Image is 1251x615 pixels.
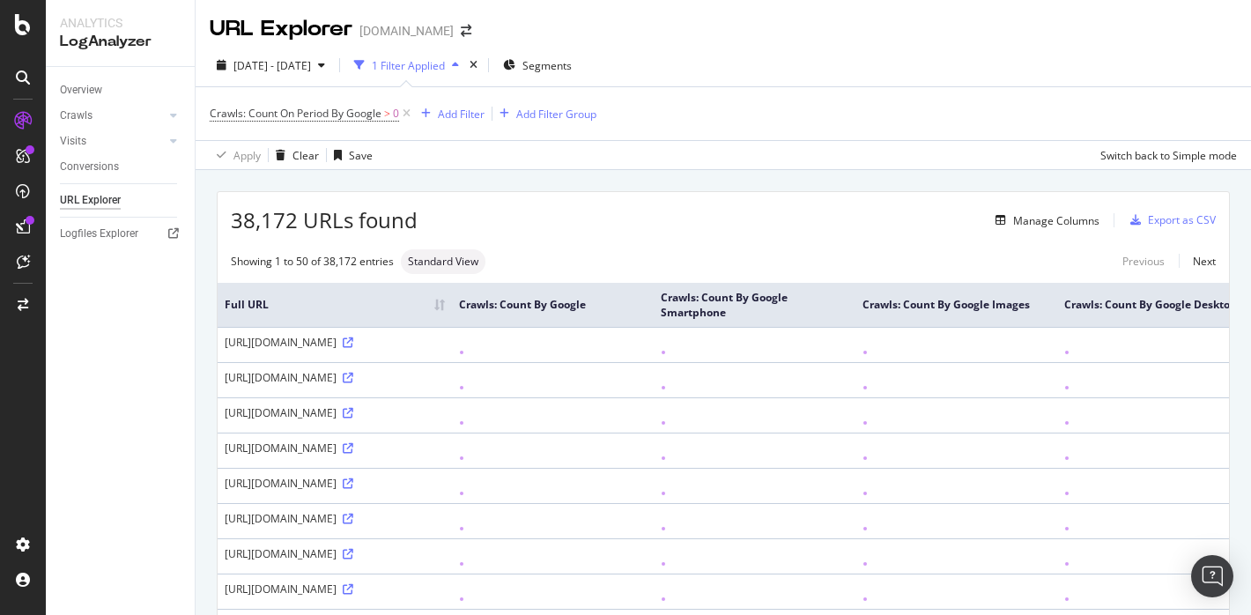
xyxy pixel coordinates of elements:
span: 38,172 URLs found [231,205,418,235]
div: [URL][DOMAIN_NAME] [225,441,445,456]
div: Conversions [60,158,119,176]
div: Export as CSV [1148,212,1216,227]
div: Overview [60,81,102,100]
span: Segments [522,58,572,73]
button: [DATE] - [DATE] [210,51,332,79]
div: Open Intercom Messenger [1191,555,1233,597]
div: Analytics [60,14,181,32]
div: Logfiles Explorer [60,225,138,243]
div: neutral label [401,249,485,274]
div: [DOMAIN_NAME] [359,22,454,40]
div: Add Filter [438,107,485,122]
div: Apply [233,148,261,163]
a: Visits [60,132,165,151]
div: 1 Filter Applied [372,58,445,73]
button: Add Filter Group [492,103,596,124]
div: Manage Columns [1013,213,1099,228]
span: > [384,106,390,121]
a: URL Explorer [60,191,182,210]
div: [URL][DOMAIN_NAME] [225,335,445,350]
div: URL Explorer [210,14,352,44]
button: Switch back to Simple mode [1093,141,1237,169]
div: [URL][DOMAIN_NAME] [225,582,445,596]
div: [URL][DOMAIN_NAME] [225,511,445,526]
span: [DATE] - [DATE] [233,58,311,73]
a: Conversions [60,158,182,176]
div: Clear [292,148,319,163]
button: Manage Columns [988,210,1099,231]
button: Clear [269,141,319,169]
div: Crawls [60,107,93,125]
a: Next [1179,248,1216,274]
div: Add Filter Group [516,107,596,122]
button: Add Filter [414,103,485,124]
div: LogAnalyzer [60,32,181,52]
th: Crawls: Count By Google Smartphone [654,283,855,327]
div: Showing 1 to 50 of 38,172 entries [231,254,394,269]
div: Switch back to Simple mode [1100,148,1237,163]
div: arrow-right-arrow-left [461,25,471,37]
span: Standard View [408,256,478,267]
button: Segments [496,51,579,79]
button: 1 Filter Applied [347,51,466,79]
th: Crawls: Count By Google Images [855,283,1057,327]
button: Apply [210,141,261,169]
div: [URL][DOMAIN_NAME] [225,546,445,561]
th: Crawls: Count By Google [452,283,654,327]
button: Save [327,141,373,169]
div: [URL][DOMAIN_NAME] [225,405,445,420]
a: Logfiles Explorer [60,225,182,243]
div: URL Explorer [60,191,121,210]
a: Crawls [60,107,165,125]
div: [URL][DOMAIN_NAME] [225,370,445,385]
div: Visits [60,132,86,151]
div: [URL][DOMAIN_NAME] [225,476,445,491]
div: times [466,56,481,74]
th: Full URL: activate to sort column ascending [218,283,452,327]
div: Save [349,148,373,163]
a: Overview [60,81,182,100]
button: Export as CSV [1123,206,1216,234]
span: Crawls: Count On Period By Google [210,106,381,121]
span: 0 [393,101,399,126]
